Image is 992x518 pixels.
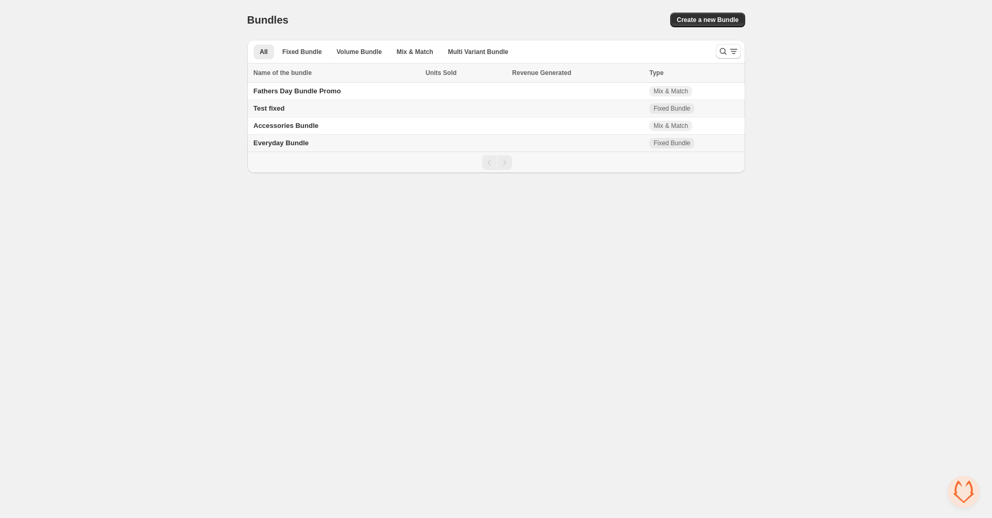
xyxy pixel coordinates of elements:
[254,68,420,78] div: Name of the bundle
[397,48,433,56] span: Mix & Match
[282,48,322,56] span: Fixed Bundle
[677,16,738,24] span: Create a new Bundle
[254,87,341,95] span: Fathers Day Bundle Promo
[254,122,319,129] span: Accessories Bundle
[426,68,467,78] button: Units Sold
[448,48,508,56] span: Multi Variant Bundle
[649,68,738,78] div: Type
[247,152,745,173] nav: Pagination
[254,104,285,112] span: Test fixed
[948,476,979,508] div: Open chat
[653,87,688,95] span: Mix & Match
[670,13,745,27] button: Create a new Bundle
[512,68,582,78] button: Revenue Generated
[716,44,741,59] button: Search and filter results
[653,104,690,113] span: Fixed Bundle
[426,68,456,78] span: Units Sold
[260,48,268,56] span: All
[653,139,690,147] span: Fixed Bundle
[653,122,688,130] span: Mix & Match
[254,139,309,147] span: Everyday Bundle
[512,68,571,78] span: Revenue Generated
[247,14,289,26] h1: Bundles
[336,48,381,56] span: Volume Bundle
